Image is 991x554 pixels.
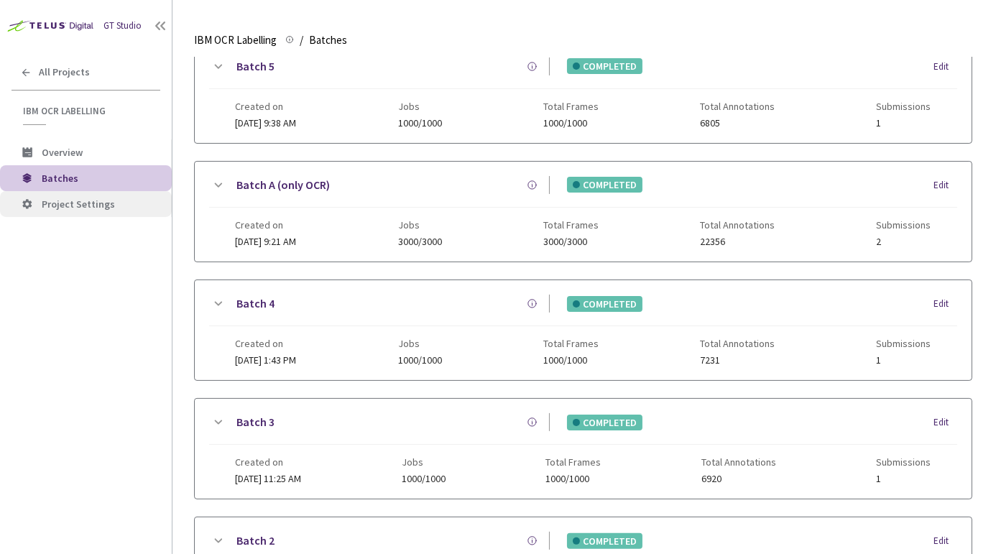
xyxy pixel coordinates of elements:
[402,474,446,484] span: 1000/1000
[700,219,775,231] span: Total Annotations
[195,162,972,262] div: Batch A (only OCR)COMPLETEDEditCreated on[DATE] 9:21 AMJobs3000/3000Total Frames3000/3000Total An...
[402,456,446,468] span: Jobs
[236,413,275,431] a: Batch 3
[236,57,275,75] a: Batch 5
[877,474,931,484] span: 1
[700,355,775,366] span: 7231
[236,532,275,550] a: Batch 2
[236,176,330,194] a: Batch A (only OCR)
[235,235,296,248] span: [DATE] 9:21 AM
[42,146,83,159] span: Overview
[877,118,931,129] span: 1
[543,101,599,112] span: Total Frames
[309,32,347,49] span: Batches
[103,19,142,33] div: GT Studio
[398,236,442,247] span: 3000/3000
[700,338,775,349] span: Total Annotations
[235,101,296,112] span: Created on
[700,118,775,129] span: 6805
[877,101,931,112] span: Submissions
[546,456,601,468] span: Total Frames
[934,297,957,311] div: Edit
[877,219,931,231] span: Submissions
[546,474,601,484] span: 1000/1000
[543,219,599,231] span: Total Frames
[877,236,931,247] span: 2
[235,116,296,129] span: [DATE] 9:38 AM
[398,101,442,112] span: Jobs
[42,172,78,185] span: Batches
[567,296,642,312] div: COMPLETED
[398,219,442,231] span: Jobs
[194,32,277,49] span: IBM OCR Labelling
[235,219,296,231] span: Created on
[877,338,931,349] span: Submissions
[877,355,931,366] span: 1
[235,354,296,366] span: [DATE] 1:43 PM
[42,198,115,211] span: Project Settings
[934,415,957,430] div: Edit
[701,474,776,484] span: 6920
[236,295,275,313] a: Batch 4
[567,415,642,430] div: COMPLETED
[235,338,296,349] span: Created on
[398,338,442,349] span: Jobs
[195,43,972,143] div: Batch 5COMPLETEDEditCreated on[DATE] 9:38 AMJobs1000/1000Total Frames1000/1000Total Annotations68...
[543,236,599,247] span: 3000/3000
[235,472,301,485] span: [DATE] 11:25 AM
[23,105,152,117] span: IBM OCR Labelling
[877,456,931,468] span: Submissions
[543,355,599,366] span: 1000/1000
[934,60,957,74] div: Edit
[567,58,642,74] div: COMPLETED
[567,177,642,193] div: COMPLETED
[195,399,972,499] div: Batch 3COMPLETEDEditCreated on[DATE] 11:25 AMJobs1000/1000Total Frames1000/1000Total Annotations6...
[567,533,642,549] div: COMPLETED
[543,118,599,129] span: 1000/1000
[700,101,775,112] span: Total Annotations
[235,456,301,468] span: Created on
[300,32,303,49] li: /
[543,338,599,349] span: Total Frames
[39,66,90,78] span: All Projects
[398,355,442,366] span: 1000/1000
[701,456,776,468] span: Total Annotations
[934,178,957,193] div: Edit
[934,534,957,548] div: Edit
[398,118,442,129] span: 1000/1000
[700,236,775,247] span: 22356
[195,280,972,380] div: Batch 4COMPLETEDEditCreated on[DATE] 1:43 PMJobs1000/1000Total Frames1000/1000Total Annotations72...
